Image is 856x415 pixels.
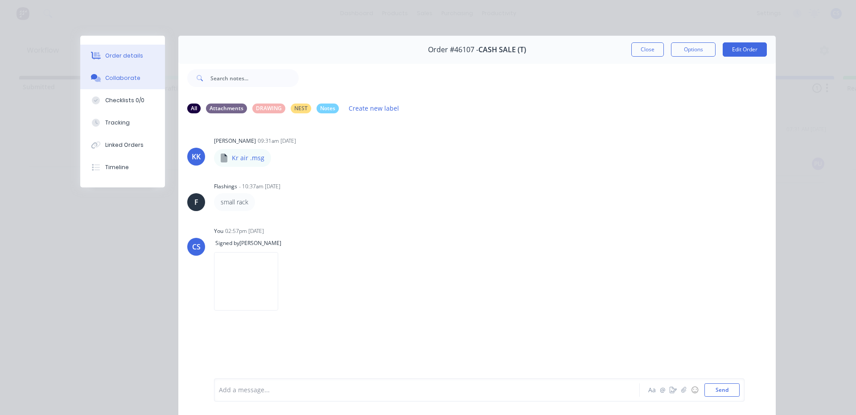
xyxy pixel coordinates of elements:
div: 09:31am [DATE] [258,137,296,145]
div: Attachments [206,104,247,113]
div: - 10:37am [DATE] [239,183,280,191]
div: Tracking [105,119,130,127]
div: KK [192,151,201,162]
button: Order details [80,45,165,67]
span: CASH SALE (T) [478,46,526,54]
div: Notes [317,104,339,113]
button: Edit Order [723,42,767,57]
button: Close [631,42,664,57]
div: Linked Orders [105,141,144,149]
button: Collaborate [80,67,165,89]
div: NEST [291,104,311,113]
div: You [214,227,223,235]
div: DRAWING [252,104,285,113]
button: ☺ [689,385,700,395]
div: CS [192,241,201,252]
button: Options [671,42,716,57]
span: Signed by [PERSON_NAME] [214,239,283,247]
div: Timeline [105,163,129,171]
button: Timeline [80,156,165,178]
button: Send [704,383,740,397]
input: Search notes... [210,69,299,87]
div: 02:57pm [DATE] [225,227,264,235]
p: small rack [221,198,248,207]
p: Kr air .msg [232,154,264,162]
div: Order details [105,52,143,60]
span: Order #46107 - [428,46,478,54]
div: All [187,104,201,113]
div: Collaborate [105,74,140,82]
div: [PERSON_NAME] [214,137,256,145]
button: Checklists 0/0 [80,89,165,112]
div: Flashings [214,183,237,191]
button: Create new label [344,102,404,114]
button: Aa [646,385,657,395]
div: F [194,197,198,207]
button: Tracking [80,112,165,134]
div: Checklists 0/0 [105,96,144,104]
button: @ [657,385,668,395]
button: Linked Orders [80,134,165,156]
